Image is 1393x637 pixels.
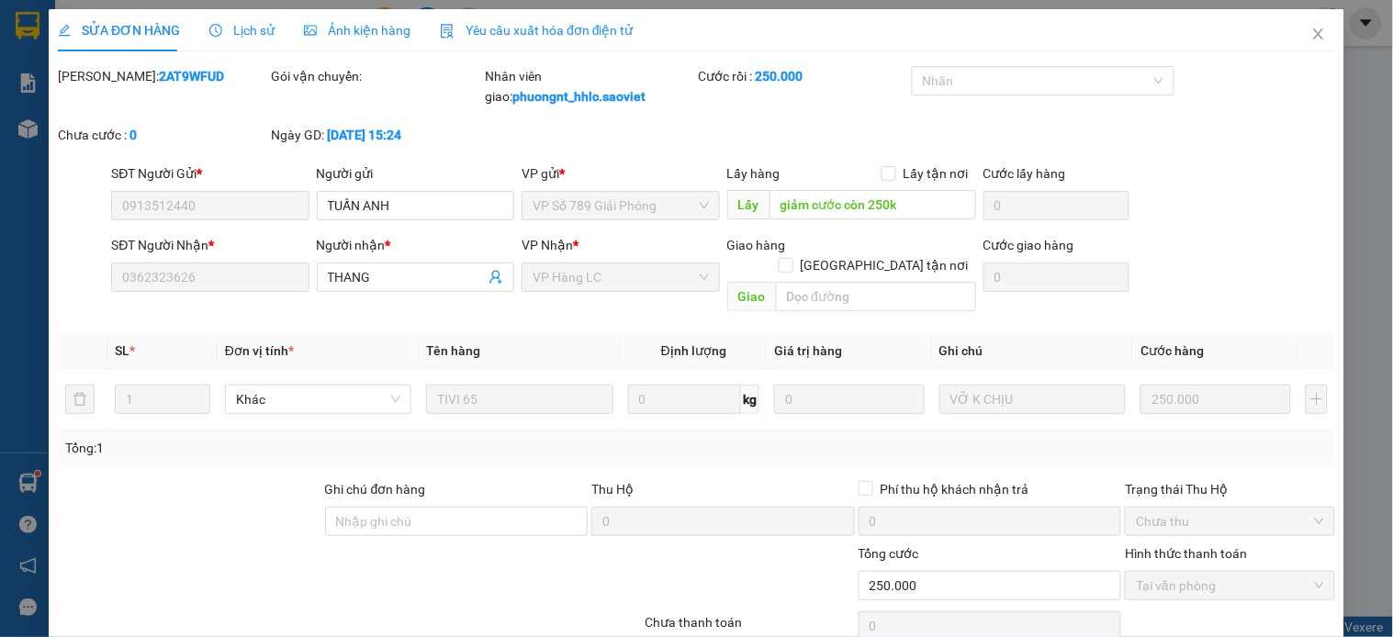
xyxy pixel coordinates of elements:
[755,69,803,84] b: 250.000
[859,546,919,561] span: Tổng cước
[426,343,480,358] span: Tên hàng
[58,24,71,37] span: edit
[727,282,776,311] span: Giao
[896,163,976,184] span: Lấy tận nơi
[1125,479,1334,499] div: Trạng thái Thu Hộ
[485,66,694,106] div: Nhân viên giao:
[932,333,1133,369] th: Ghi chú
[225,343,294,358] span: Đơn vị tính
[111,235,309,255] div: SĐT Người Nhận
[209,24,222,37] span: clock-circle
[727,190,770,219] span: Lấy
[115,343,129,358] span: SL
[58,66,267,86] div: [PERSON_NAME]:
[793,255,976,275] span: [GEOGRAPHIC_DATA] tận nơi
[304,24,317,37] span: picture
[65,385,95,414] button: delete
[1140,385,1291,414] input: 0
[1140,343,1204,358] span: Cước hàng
[522,163,719,184] div: VP gửi
[741,385,759,414] span: kg
[1136,572,1323,599] span: Tại văn phòng
[1136,508,1323,535] span: Chưa thu
[304,23,410,38] span: Ảnh kiện hàng
[159,69,224,84] b: 2AT9WFUD
[774,343,842,358] span: Giá trị hàng
[58,125,267,145] div: Chưa cước :
[209,23,275,38] span: Lịch sử
[774,385,925,414] input: 0
[111,163,309,184] div: SĐT Người Gửi
[727,166,781,181] span: Lấy hàng
[65,438,539,458] div: Tổng: 1
[983,263,1130,292] input: Cước giao hàng
[129,128,137,142] b: 0
[1306,385,1328,414] button: plus
[983,238,1074,252] label: Cước giao hàng
[325,482,426,497] label: Ghi chú đơn hàng
[661,343,726,358] span: Định lượng
[272,66,481,86] div: Gói vận chuyển:
[512,89,646,104] b: phuongnt_hhlc.saoviet
[1293,9,1344,61] button: Close
[591,482,634,497] span: Thu Hộ
[983,166,1066,181] label: Cước lấy hàng
[522,238,573,252] span: VP Nhận
[317,163,514,184] div: Người gửi
[440,23,634,38] span: Yêu cầu xuất hóa đơn điện tử
[272,125,481,145] div: Ngày GD:
[939,385,1126,414] input: Ghi Chú
[533,263,708,291] span: VP Hàng LC
[727,238,786,252] span: Giao hàng
[317,235,514,255] div: Người nhận
[236,386,400,413] span: Khác
[698,66,907,86] div: Cước rồi :
[776,282,976,311] input: Dọc đường
[325,507,589,536] input: Ghi chú đơn hàng
[770,190,976,219] input: Dọc đường
[983,191,1130,220] input: Cước lấy hàng
[873,479,1037,499] span: Phí thu hộ khách nhận trả
[1311,27,1326,41] span: close
[328,128,402,142] b: [DATE] 15:24
[533,192,708,219] span: VP Số 789 Giải Phóng
[1125,546,1247,561] label: Hình thức thanh toán
[58,23,180,38] span: SỬA ĐƠN HÀNG
[489,270,503,285] span: user-add
[426,385,612,414] input: VD: Bàn, Ghế
[440,24,455,39] img: icon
